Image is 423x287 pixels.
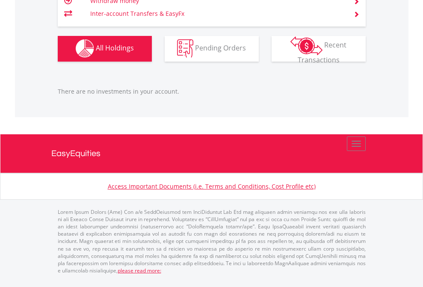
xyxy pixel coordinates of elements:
p: Lorem Ipsum Dolors (Ame) Con a/e SeddOeiusmod tem InciDiduntut Lab Etd mag aliquaen admin veniamq... [58,208,366,274]
span: Pending Orders [195,43,246,53]
button: Pending Orders [165,36,259,62]
td: Inter-account Transfers & EasyFx [90,7,343,20]
span: All Holdings [96,43,134,53]
a: EasyEquities [51,134,372,173]
img: holdings-wht.png [76,39,94,58]
img: pending_instructions-wht.png [177,39,193,58]
a: please read more: [118,267,161,274]
p: There are no investments in your account. [58,87,366,96]
button: All Holdings [58,36,152,62]
span: Recent Transactions [298,40,347,65]
a: Access Important Documents (i.e. Terms and Conditions, Cost Profile etc) [108,182,316,190]
img: transactions-zar-wht.png [290,36,322,55]
button: Recent Transactions [272,36,366,62]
